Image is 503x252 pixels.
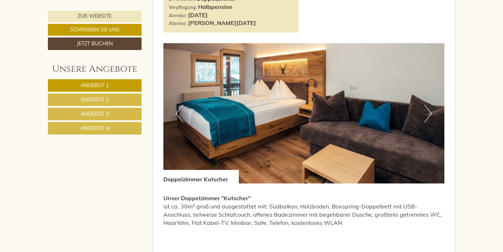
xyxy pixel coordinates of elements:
[163,43,444,183] img: image
[176,105,183,122] button: Previous
[81,96,109,103] span: Angebot 2
[188,11,208,19] b: [DATE]
[163,195,251,202] strong: Unser Doppelzimmer "Kutscher"
[81,82,109,89] span: Angebot 1
[424,105,432,122] button: Next
[163,194,444,227] p: ist ca. 30m² groß und ausgestattet mit: Südbalkon, Holzboden, Boxspring-Doppelbett mit USB-Anschl...
[81,125,109,131] span: Angebot 4
[188,19,256,26] b: [PERSON_NAME][DATE]
[6,20,121,41] div: Guten Tag, wie können wir Ihnen helfen?
[169,20,187,26] small: Abreise:
[198,3,232,10] b: Halbpension
[48,37,142,50] a: Jetzt buchen
[11,35,118,40] small: 10:32
[81,111,109,117] span: Angebot 3
[240,189,281,201] button: Senden
[11,21,118,27] div: Hotel Post Baldauf GmbH
[48,62,142,76] div: Unsere Angebote
[127,6,154,18] div: [DATE]
[48,24,142,36] a: Schreiben Sie uns
[163,170,239,183] div: Doppelzimmer Kutscher
[169,12,187,18] small: Anreise:
[169,4,197,10] small: Verpflegung:
[48,11,142,22] a: Zur Website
